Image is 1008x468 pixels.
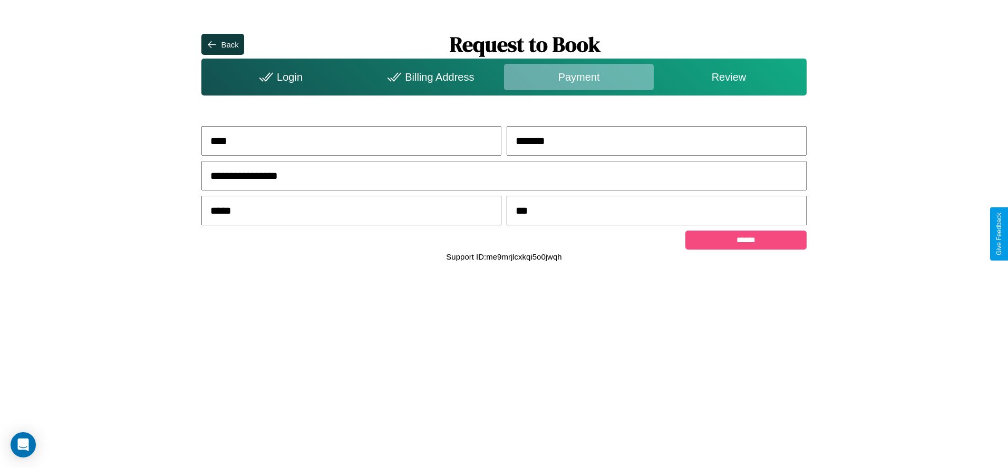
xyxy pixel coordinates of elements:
div: Open Intercom Messenger [11,432,36,457]
div: Back [221,40,238,49]
div: Billing Address [354,64,504,90]
div: Give Feedback [995,213,1003,255]
button: Back [201,34,244,55]
h1: Request to Book [244,30,807,59]
div: Review [654,64,803,90]
p: Support ID: me9mrjlcxkqi5o0jwqh [446,250,561,264]
div: Login [204,64,354,90]
div: Payment [504,64,654,90]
